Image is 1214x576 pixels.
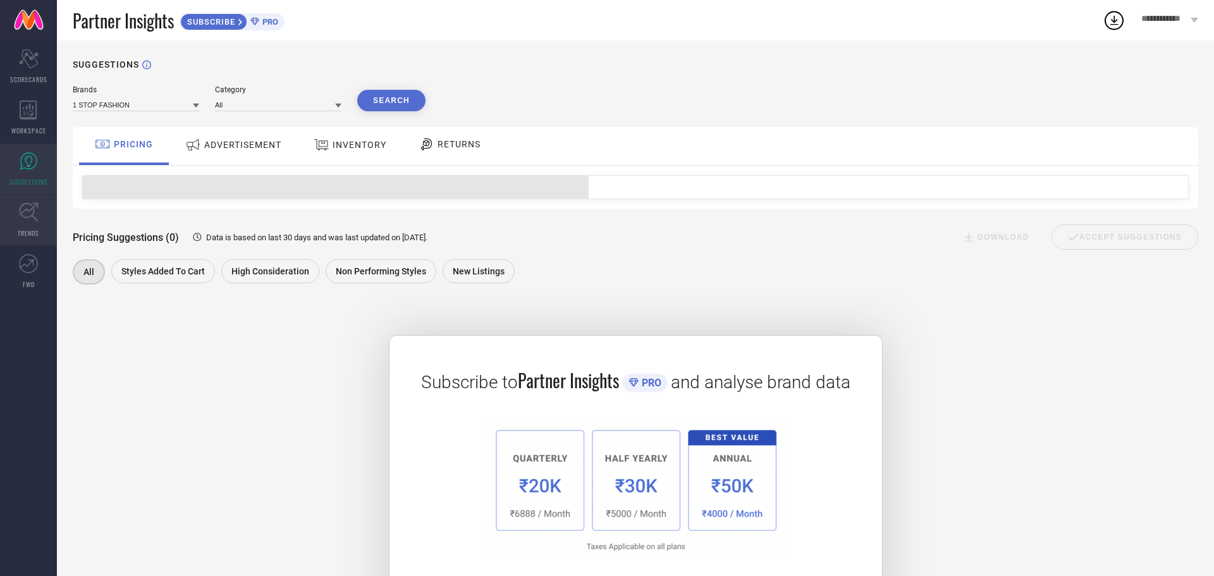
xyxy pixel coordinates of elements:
[114,139,153,149] span: PRICING
[9,177,48,187] span: SUGGESTIONS
[639,377,661,389] span: PRO
[333,140,386,150] span: INVENTORY
[453,266,505,276] span: New Listings
[206,233,427,242] span: Data is based on last 30 days and was last updated on [DATE] .
[484,419,787,560] img: 1a6fb96cb29458d7132d4e38d36bc9c7.png
[259,17,278,27] span: PRO
[121,266,205,276] span: Styles Added To Cart
[73,59,139,70] h1: SUGGESTIONS
[18,228,39,238] span: TRENDS
[518,367,619,393] span: Partner Insights
[671,372,850,393] span: and analyse brand data
[438,139,481,149] span: RETURNS
[181,17,238,27] span: SUBSCRIBE
[1052,224,1198,250] div: Accept Suggestions
[73,85,199,94] div: Brands
[11,126,46,135] span: WORKSPACE
[357,90,426,111] button: Search
[73,231,179,243] span: Pricing Suggestions (0)
[180,10,285,30] a: SUBSCRIBEPRO
[215,85,341,94] div: Category
[1103,9,1125,32] div: Open download list
[23,279,35,289] span: FWD
[231,266,309,276] span: High Consideration
[421,372,518,393] span: Subscribe to
[10,75,47,84] span: SCORECARDS
[204,140,281,150] span: ADVERTISEMENT
[83,267,94,277] span: All
[73,8,174,34] span: Partner Insights
[336,266,426,276] span: Non Performing Styles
